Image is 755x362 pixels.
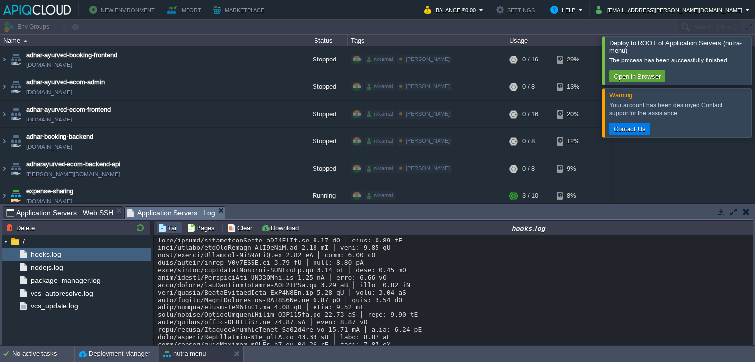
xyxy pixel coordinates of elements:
button: Settings [496,4,538,16]
a: adhar-ayurved-ecom-frontend [26,105,111,115]
span: [PERSON_NAME] [406,165,450,171]
img: AMDAwAAAACH5BAEAAAAALAAAAAABAAEAAAICRAEAOw== [23,40,28,42]
img: AMDAwAAAACH5BAEAAAAALAAAAAABAAEAAAICRAEAOw== [0,46,8,73]
a: hooks.log [29,250,63,259]
button: Import [167,4,204,16]
div: 9% [557,155,589,182]
a: adhar-booking-backend [26,132,93,142]
button: Deployment Manager [79,349,150,359]
div: 0 / 8 [522,155,535,182]
div: 13% [557,73,589,100]
a: expense-sharing [26,186,73,196]
div: Your account has been destroyed. for the assistance. [609,101,749,117]
div: Stopped [298,46,348,73]
div: nilkamal [365,55,395,64]
a: adhar-ayurved-booking-frontend [26,50,117,60]
a: vcs_autoresolve.log [29,289,95,298]
img: AMDAwAAAACH5BAEAAAAALAAAAAABAAEAAAICRAEAOw== [0,101,8,127]
a: [DOMAIN_NAME] [26,142,72,152]
a: nodejs.log [29,263,64,272]
button: Marketplace [213,4,267,16]
div: Stopped [298,155,348,182]
a: [DOMAIN_NAME] [26,60,72,70]
div: Tags [348,35,506,46]
button: Download [261,223,302,232]
button: Clear [227,223,255,232]
div: Usage [507,35,612,46]
div: Stopped [298,73,348,100]
div: The process has been successfully finished. [609,57,749,64]
div: 0 / 16 [522,101,538,127]
div: Stopped [298,101,348,127]
span: [PERSON_NAME] [406,56,450,62]
div: 29% [557,46,589,73]
button: Contact Us [611,124,649,133]
a: adharayurved-ecom-backend-api [26,159,120,169]
img: AMDAwAAAACH5BAEAAAAALAAAAAABAAEAAAICRAEAOw== [9,182,23,209]
button: Tail [158,223,181,232]
div: 8% [557,182,589,209]
div: nilkamal [365,82,395,91]
div: 20% [557,101,589,127]
a: package_manager.log [29,276,102,285]
a: vcs_update.log [29,302,80,310]
button: Help [550,4,578,16]
a: [DOMAIN_NAME] [26,87,72,97]
img: AMDAwAAAACH5BAEAAAAALAAAAAABAAEAAAICRAEAOw== [0,73,8,100]
span: [PERSON_NAME] [406,111,450,117]
div: nilkamal [365,191,395,200]
div: nilkamal [365,164,395,173]
iframe: chat widget [713,322,745,352]
div: nilkamal [365,110,395,119]
div: Status [299,35,347,46]
div: 0 / 8 [522,128,535,155]
span: [PERSON_NAME] [406,83,450,89]
div: hooks.log [306,224,752,232]
div: Stopped [298,128,348,155]
span: Application Servers : Log [127,207,216,219]
div: 0 / 16 [522,46,538,73]
button: Delete [6,223,38,232]
img: AMDAwAAAACH5BAEAAAAALAAAAAABAAEAAAICRAEAOw== [9,73,23,100]
span: Warning [609,91,632,99]
button: nutra-menu [163,349,206,359]
a: [PERSON_NAME][DOMAIN_NAME] [26,169,120,179]
a: [DOMAIN_NAME] [26,115,72,124]
button: New Environment [89,4,158,16]
button: Open in Browser [611,72,664,81]
img: AMDAwAAAACH5BAEAAAAALAAAAAABAAEAAAICRAEAOw== [0,128,8,155]
span: Application Servers : Web SSH [6,207,113,219]
img: AMDAwAAAACH5BAEAAAAALAAAAAABAAEAAAICRAEAOw== [9,101,23,127]
a: / [21,237,26,246]
div: nilkamal [365,137,395,146]
img: AMDAwAAAACH5BAEAAAAALAAAAAABAAEAAAICRAEAOw== [0,155,8,182]
button: Pages [187,223,218,232]
div: 12% [557,128,589,155]
img: AMDAwAAAACH5BAEAAAAALAAAAAABAAEAAAICRAEAOw== [9,155,23,182]
img: APIQCloud [3,5,71,15]
button: [EMAIL_ADDRESS][PERSON_NAME][DOMAIN_NAME] [596,4,745,16]
div: No active tasks [12,346,74,362]
img: AMDAwAAAACH5BAEAAAAALAAAAAABAAEAAAICRAEAOw== [0,182,8,209]
div: Running [298,182,348,209]
span: Deploy to ROOT of Application Servers (nutra-menu) [609,39,742,54]
div: 0 / 8 [522,73,535,100]
a: [DOMAIN_NAME] [26,196,72,206]
span: [PERSON_NAME] [406,138,450,144]
button: Balance ₹0.00 [424,4,479,16]
div: 3 / 10 [522,182,538,209]
a: adhar-ayurved-ecom-admin [26,77,105,87]
div: Name [1,35,298,46]
img: AMDAwAAAACH5BAEAAAAALAAAAAABAAEAAAICRAEAOw== [9,46,23,73]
